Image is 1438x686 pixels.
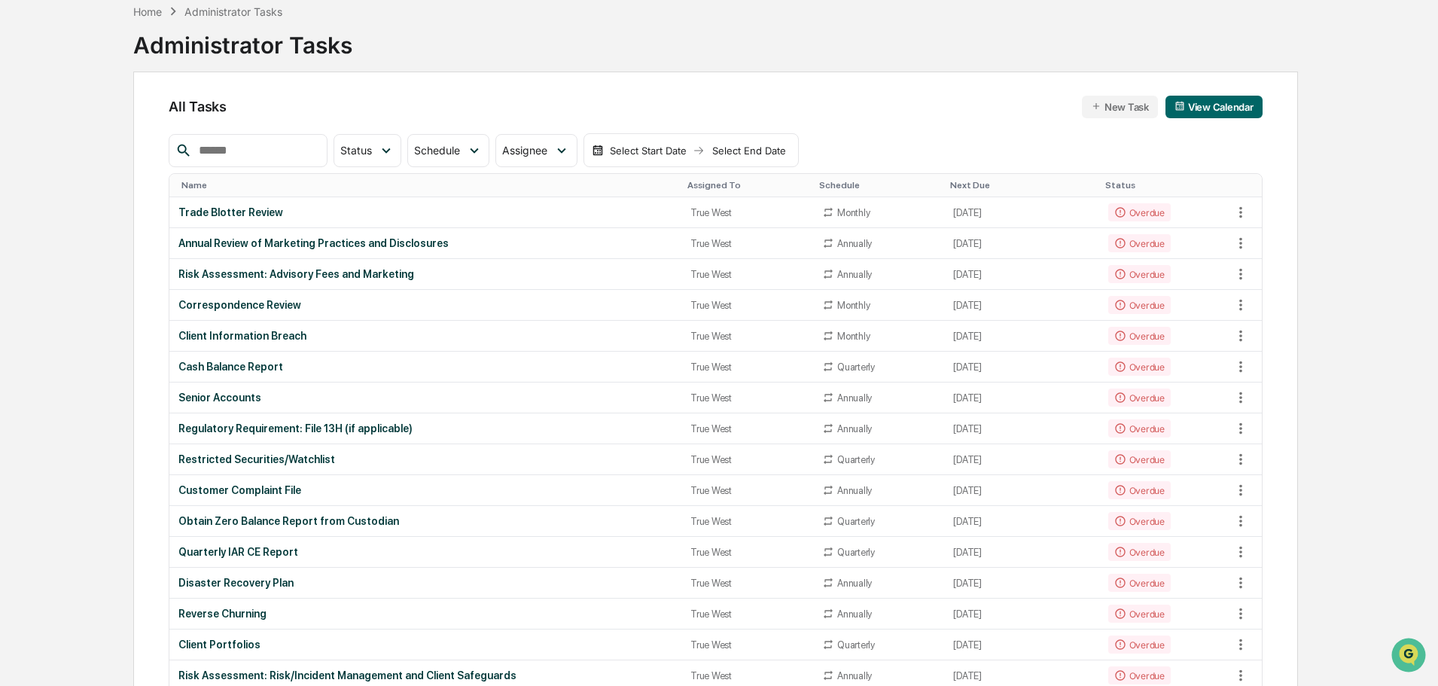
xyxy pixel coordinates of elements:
[690,300,804,311] div: True West
[1108,636,1171,654] div: Overdue
[1232,180,1262,191] div: Toggle SortBy
[690,547,804,558] div: True West
[39,69,248,84] input: Clear
[1108,389,1171,407] div: Overdue
[837,639,875,651] div: Quarterly
[178,639,672,651] div: Client Portfolios
[944,599,1098,630] td: [DATE]
[9,212,101,239] a: 🔎Data Lookup
[51,115,247,130] div: Start new chat
[1108,543,1171,561] div: Overdue
[837,392,872,404] div: Annually
[690,454,804,465] div: True West
[178,608,672,620] div: Reverse Churning
[340,144,372,157] span: Status
[30,190,97,205] span: Preclearance
[178,422,672,434] div: Regulatory Requirement: File 13H (if applicable)
[944,352,1098,383] td: [DATE]
[178,669,672,681] div: Risk Assessment: Risk/Incident Management and Client Safeguards
[944,290,1098,321] td: [DATE]
[1108,450,1171,468] div: Overdue
[414,144,460,157] span: Schedule
[1165,96,1263,118] button: View Calendar
[837,423,872,434] div: Annually
[1108,234,1171,252] div: Overdue
[690,639,804,651] div: True West
[178,515,672,527] div: Obtain Zero Balance Report from Custodian
[944,413,1098,444] td: [DATE]
[708,145,791,157] div: Select End Date
[687,180,807,191] div: Toggle SortBy
[837,238,872,249] div: Annually
[178,268,672,280] div: Risk Assessment: Advisory Fees and Marketing
[1390,636,1430,677] iframe: Open customer support
[256,120,274,138] button: Start new chat
[944,259,1098,290] td: [DATE]
[944,568,1098,599] td: [DATE]
[1108,574,1171,592] div: Overdue
[181,180,675,191] div: Toggle SortBy
[690,670,804,681] div: True West
[15,191,27,203] div: 🖐️
[837,485,872,496] div: Annually
[944,383,1098,413] td: [DATE]
[690,207,804,218] div: True West
[178,484,672,496] div: Customer Complaint File
[1108,265,1171,283] div: Overdue
[178,206,672,218] div: Trade Blotter Review
[837,670,872,681] div: Annually
[690,331,804,342] div: True West
[178,330,672,342] div: Client Information Breach
[184,5,282,18] div: Administrator Tasks
[178,546,672,558] div: Quarterly IAR CE Report
[944,444,1098,475] td: [DATE]
[9,184,103,211] a: 🖐️Preclearance
[690,485,804,496] div: True West
[30,218,95,233] span: Data Lookup
[15,115,42,142] img: 1746055101610-c473b297-6a78-478c-a979-82029cc54cd1
[690,423,804,434] div: True West
[150,255,182,267] span: Pylon
[1108,666,1171,684] div: Overdue
[690,269,804,280] div: True West
[178,577,672,589] div: Disaster Recovery Plan
[690,238,804,249] div: True West
[837,578,872,589] div: Annually
[944,197,1098,228] td: [DATE]
[690,361,804,373] div: True West
[950,180,1092,191] div: Toggle SortBy
[944,537,1098,568] td: [DATE]
[133,20,352,59] div: Administrator Tasks
[837,269,872,280] div: Annually
[178,237,672,249] div: Annual Review of Marketing Practices and Disclosures
[1082,96,1158,118] button: New Task
[1108,358,1171,376] div: Overdue
[837,331,870,342] div: Monthly
[944,506,1098,537] td: [DATE]
[690,608,804,620] div: True West
[592,145,604,157] img: calendar
[109,191,121,203] div: 🗄️
[103,184,193,211] a: 🗄️Attestations
[837,300,870,311] div: Monthly
[837,516,875,527] div: Quarterly
[1174,101,1185,111] img: calendar
[944,475,1098,506] td: [DATE]
[1108,512,1171,530] div: Overdue
[169,99,226,114] span: All Tasks
[944,321,1098,352] td: [DATE]
[1105,180,1226,191] div: Toggle SortBy
[837,207,870,218] div: Monthly
[51,130,190,142] div: We're available if you need us!
[106,255,182,267] a: Powered byPylon
[819,180,938,191] div: Toggle SortBy
[124,190,187,205] span: Attestations
[690,392,804,404] div: True West
[944,228,1098,259] td: [DATE]
[1108,327,1171,345] div: Overdue
[1108,605,1171,623] div: Overdue
[178,299,672,311] div: Correspondence Review
[502,144,547,157] span: Assignee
